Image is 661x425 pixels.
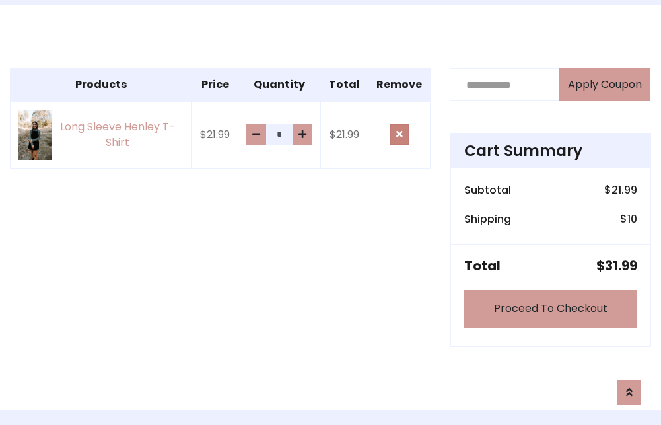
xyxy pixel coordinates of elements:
h6: Shipping [464,213,511,225]
th: Products [11,69,192,102]
a: Long Sleeve Henley T-Shirt [18,110,184,159]
th: Remove [368,69,431,102]
td: $21.99 [192,101,238,168]
td: $21.99 [321,101,368,168]
h5: $ [596,258,637,274]
th: Price [192,69,238,102]
h6: Subtotal [464,184,511,196]
h4: Cart Summary [464,141,637,160]
h6: $ [620,213,637,225]
h6: $ [604,184,637,196]
button: Apply Coupon [559,68,650,101]
h5: Total [464,258,501,274]
span: 21.99 [611,182,637,198]
span: 10 [627,212,637,227]
th: Quantity [238,69,321,102]
span: 31.99 [605,256,637,275]
a: Proceed To Checkout [464,290,637,328]
th: Total [321,69,368,102]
